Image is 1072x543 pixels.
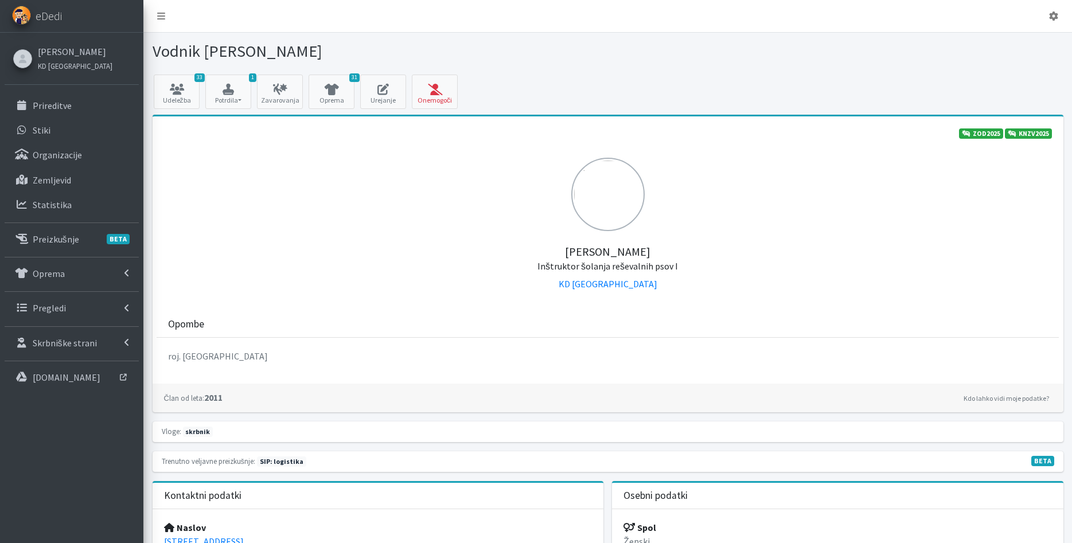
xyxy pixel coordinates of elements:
[257,456,306,467] span: Naslednja preizkušnja: pomlad 2026
[537,260,678,272] small: Inštruktor šolanja reševalnih psov I
[5,193,139,216] a: Statistika
[249,73,256,82] span: 1
[33,124,50,136] p: Stiki
[107,234,130,244] span: BETA
[36,7,62,25] span: eDedi
[164,393,204,403] small: Član od leta:
[12,6,31,25] img: eDedi
[959,128,1003,139] a: ZOD2025
[5,143,139,166] a: Organizacije
[961,392,1052,405] a: Kdo lahko vidi moje podatke?
[33,149,82,161] p: Organizacije
[5,296,139,319] a: Pregledi
[623,490,688,502] h3: Osebni podatki
[162,456,255,466] small: Trenutno veljavne preizkušnje:
[559,278,657,290] a: KD [GEOGRAPHIC_DATA]
[164,522,206,533] strong: Naslov
[1005,128,1052,139] a: KNZV2025
[1031,456,1054,466] span: V fazi razvoja
[33,199,72,210] p: Statistika
[162,427,181,436] small: Vloge:
[5,262,139,285] a: Oprema
[5,366,139,389] a: [DOMAIN_NAME]
[38,45,112,58] a: [PERSON_NAME]
[360,75,406,109] a: Urejanje
[349,73,360,82] span: 31
[309,75,354,109] a: 31 Oprema
[194,73,205,82] span: 33
[257,75,303,109] a: Zavarovanja
[5,228,139,251] a: PreizkušnjeBETA
[5,94,139,117] a: Prireditve
[38,58,112,72] a: KD [GEOGRAPHIC_DATA]
[33,233,79,245] p: Preizkušnje
[33,302,66,314] p: Pregledi
[168,349,1047,363] p: roj. [GEOGRAPHIC_DATA]
[164,490,241,502] h3: Kontaktni podatki
[5,119,139,142] a: Stiki
[168,318,204,330] h3: Opombe
[623,522,656,533] strong: Spol
[183,427,213,437] span: skrbnik
[153,41,604,61] h1: Vodnik [PERSON_NAME]
[33,268,65,279] p: Oprema
[5,169,139,192] a: Zemljevid
[33,337,97,349] p: Skrbniške strani
[154,75,200,109] a: 33 Udeležba
[164,392,223,403] strong: 2011
[412,75,458,109] button: Onemogoči
[33,174,71,186] p: Zemljevid
[33,100,72,111] p: Prireditve
[5,331,139,354] a: Skrbniške strani
[33,372,100,383] p: [DOMAIN_NAME]
[38,61,112,71] small: KD [GEOGRAPHIC_DATA]
[205,75,251,109] button: 1 Potrdila
[164,231,1052,272] h5: [PERSON_NAME]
